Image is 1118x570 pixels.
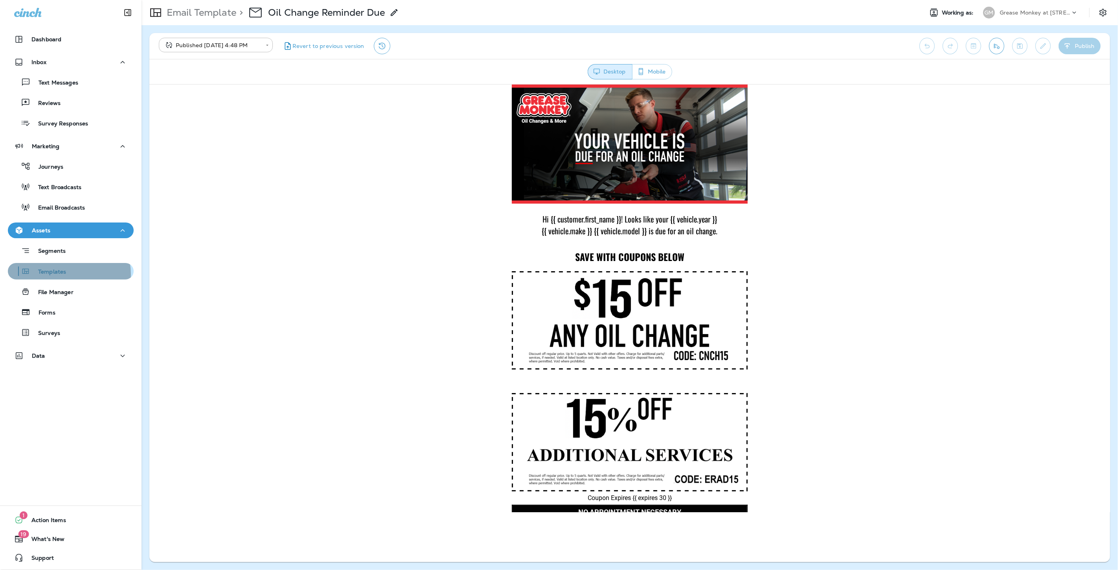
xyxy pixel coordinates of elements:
p: Oil Change Reminder Due [268,7,385,18]
span: Coupon Expires {{ expires 30 }} [438,410,522,417]
button: Assets [8,222,134,238]
button: Mobile [632,64,672,79]
p: > [236,7,243,18]
p: Data [32,353,45,359]
p: Templates [30,268,66,276]
p: Survey Responses [30,120,88,128]
button: File Manager [8,283,134,300]
p: Grease Monkey at [STREET_ADDRESS] [1000,9,1070,16]
button: View Changelog [374,38,390,54]
span: 19 [18,530,29,538]
button: 19What's New [8,531,134,547]
button: Email Broadcasts [8,199,134,215]
p: Journeys [31,164,63,171]
button: Reviews [8,94,134,111]
button: Surveys [8,324,134,341]
button: Support [8,550,134,566]
button: Revert to previous version [279,38,368,54]
span: What's New [24,536,64,545]
p: Surveys [30,330,60,337]
button: Templates [8,263,134,279]
p: File Manager [30,289,74,296]
p: Assets [32,227,50,234]
span: 1 [20,511,28,519]
button: Forms [8,304,134,320]
span: Action Items [24,517,66,526]
div: GM [983,7,995,18]
span: Revert to previous version [292,42,364,50]
span: Support [24,555,54,564]
button: Journeys [8,158,134,175]
button: 1Action Items [8,512,134,528]
p: Forms [31,309,55,317]
button: Marketing [8,138,134,154]
img: additionals.png [362,309,598,407]
button: Text Messages [8,74,134,90]
span: Working as: [942,9,975,16]
img: 15-Off--ERAD15.png [362,187,598,285]
span: SAVE WITH COUPONS BELOW [426,165,535,179]
button: Desktop [588,64,633,79]
p: Email Template [164,7,236,18]
button: Text Broadcasts [8,178,134,195]
p: Inbox [31,59,46,65]
button: Collapse Sidebar [117,5,139,20]
button: Survey Responses [8,115,134,131]
span: {{ vehicle.make }} {{ vehicle.model }} is due for an oil change. [393,140,568,152]
p: Dashboard [31,36,61,42]
button: Settings [1096,6,1110,20]
button: Dashboard [8,31,134,47]
button: Send test email [989,38,1004,54]
p: Reviews [30,100,61,107]
span: Hi {{ customer.first_name }}! Looks like your {{ vehicle.year }} [393,129,568,140]
button: Data [8,348,134,364]
p: Email Broadcasts [30,204,85,212]
p: Marketing [32,143,59,149]
div: Published [DATE] 4:48 PM [164,41,260,49]
p: Text Messages [31,79,78,87]
span: NO APPOINTMENT NECESSARY [429,423,532,432]
button: Segments [8,242,134,259]
p: Segments [30,248,66,256]
button: Inbox [8,54,134,70]
p: Text Broadcasts [30,184,81,191]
